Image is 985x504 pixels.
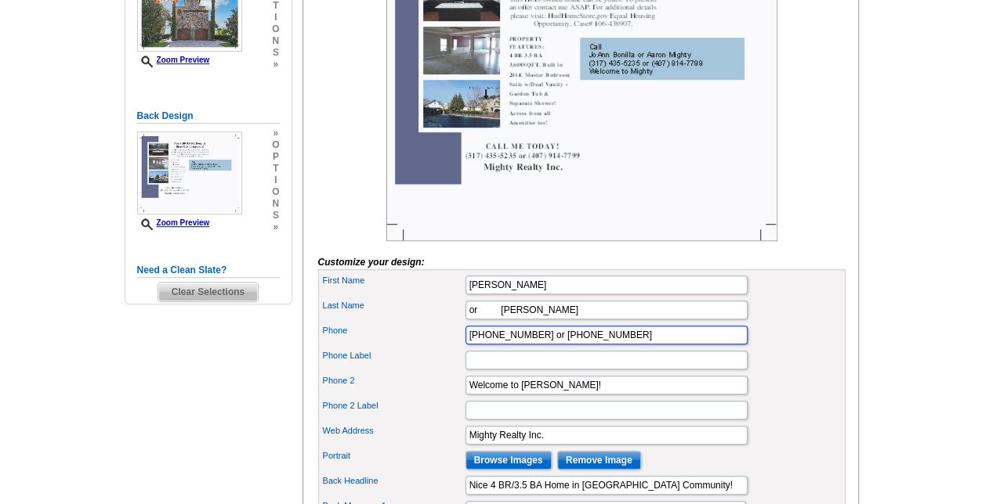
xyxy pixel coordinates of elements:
label: Web Address [323,424,464,437]
label: Back Headline [323,474,464,488]
iframe: LiveChat chat widget [672,140,985,504]
span: s [272,210,279,221]
img: Z18908344_00001_2.jpg [137,131,242,214]
span: i [272,12,279,23]
span: n [272,35,279,47]
span: n [272,198,279,210]
a: Zoom Preview [137,218,210,227]
label: Phone Label [323,349,464,362]
input: Browse Images [465,451,552,470]
span: » [272,128,279,139]
span: » [272,221,279,233]
a: Zoom Preview [137,56,210,64]
label: Phone [323,324,464,337]
span: o [272,23,279,35]
label: Portrait [323,449,464,463]
span: Clear Selections [158,283,258,301]
span: o [272,139,279,151]
span: t [272,163,279,175]
label: First Name [323,274,464,287]
input: Remove Image [557,451,641,470]
h5: Need a Clean Slate? [137,263,280,278]
span: » [272,59,279,70]
i: Customize your design: [318,257,425,268]
label: Last Name [323,299,464,312]
label: Phone 2 Label [323,399,464,412]
label: Phone 2 [323,374,464,387]
span: i [272,175,279,186]
span: s [272,47,279,59]
span: p [272,151,279,163]
h5: Back Design [137,109,280,124]
span: o [272,186,279,198]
